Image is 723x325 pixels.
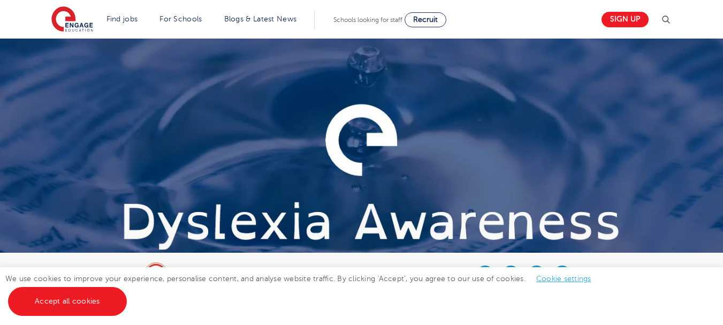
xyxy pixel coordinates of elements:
[536,275,591,283] a: Cookie settings
[51,6,93,33] img: Engage Education
[405,12,446,27] a: Recruit
[333,16,402,24] span: Schools looking for staff
[176,267,237,274] div: engage
[5,275,602,305] span: We use cookies to improve your experience, personalise content, and analyse website traffic. By c...
[8,287,127,316] a: Accept all cookies
[106,15,138,23] a: Find jobs
[602,12,649,27] a: Sign up
[413,16,438,24] span: Recruit
[224,15,297,23] a: Blogs & Latest News
[159,15,202,23] a: For Schools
